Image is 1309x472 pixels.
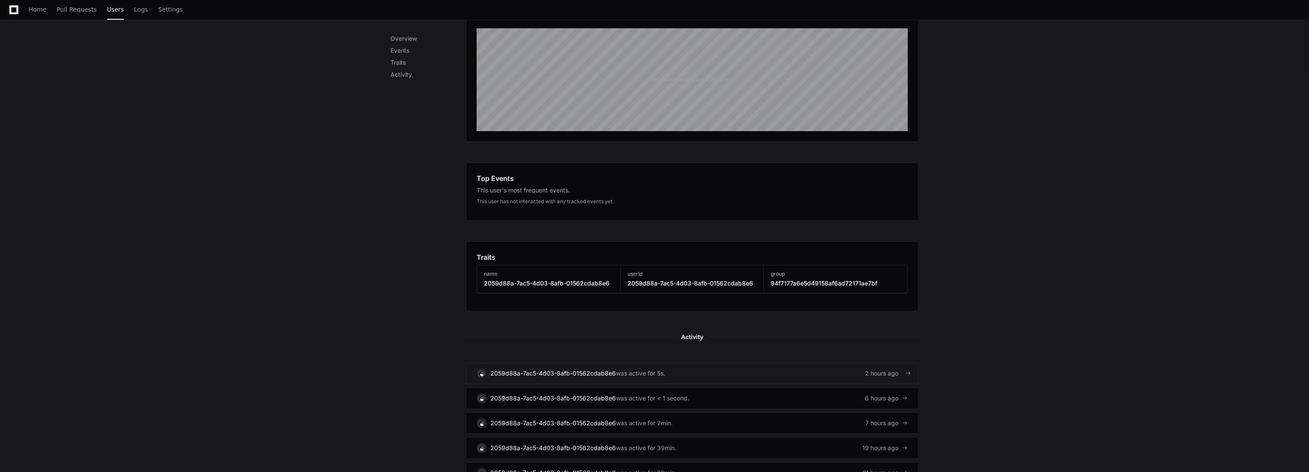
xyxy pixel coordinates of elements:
[477,173,514,183] h1: Top Events
[477,394,486,402] img: 3.svg
[466,412,919,434] a: 2059d88a-7ac5-4d03-8afb-01562cdab8e6was active for 2min.7 hours ago
[57,7,96,12] span: Pull Requests
[477,369,486,377] img: 3.svg
[466,363,919,384] a: 2059d88a-7ac5-4d03-8afb-01562cdab8e6was active for 5s.2 hours ago
[466,437,919,459] a: 2059d88a-7ac5-4d03-8afb-01562cdab8e6was active for 39min.19 hours ago
[490,419,616,427] div: 2059d88a-7ac5-4d03-8afb-01562cdab8e6
[616,444,676,452] div: was active for 39min.
[771,279,877,288] h3: 94f7177a6e5d49158af6ad72171ae7bf
[158,7,183,12] span: Settings
[107,7,124,12] span: Users
[477,419,486,427] img: 3.svg
[627,271,753,277] h3: userId
[484,279,609,288] h3: 2059d88a-7ac5-4d03-8afb-01562cdab8e6
[771,271,877,277] h3: group
[865,394,908,403] div: 6 hours ago
[477,186,908,195] div: This user's most frequent events.
[490,444,616,452] div: 2059d88a-7ac5-4d03-8afb-01562cdab8e6
[490,394,616,403] div: 2059d88a-7ac5-4d03-8afb-01562cdab8e6
[616,419,673,427] div: was active for 2min.
[862,444,908,452] div: 19 hours ago
[390,58,466,67] p: Traits
[650,76,735,83] div: We're still learning about this user...
[390,70,466,79] p: Activity
[616,394,689,403] div: was active for < 1 second.
[477,198,908,205] div: This user has not interacted with any tracked events yet.
[627,279,753,288] h3: 2059d88a-7ac5-4d03-8afb-01562cdab8e6
[490,369,616,378] div: 2059d88a-7ac5-4d03-8afb-01562cdab8e6
[390,46,466,55] p: Events
[616,369,665,378] div: was active for 5s.
[466,388,919,409] a: 2059d88a-7ac5-4d03-8afb-01562cdab8e6was active for < 1 second.6 hours ago
[865,369,908,378] div: 2 hours ago
[477,444,486,452] img: 3.svg
[390,34,466,43] p: Overview
[477,252,495,262] h1: Traits
[477,252,908,262] app-pz-page-link-header: Traits
[134,7,148,12] span: Logs
[865,419,908,427] div: 7 hours ago
[676,332,709,342] span: Activity
[484,271,609,277] h3: name
[29,7,46,12] span: Home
